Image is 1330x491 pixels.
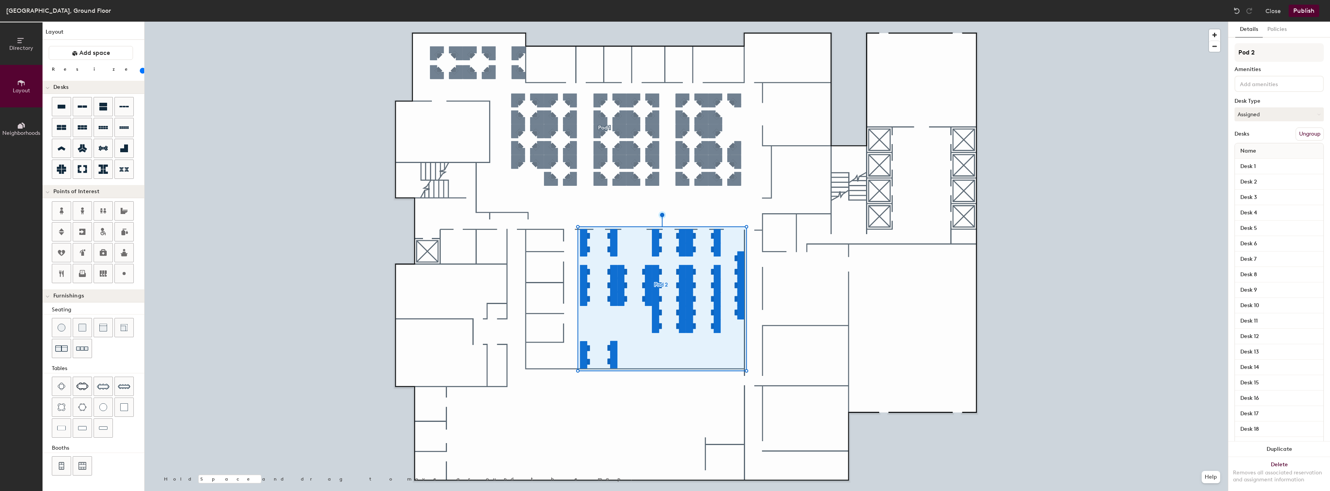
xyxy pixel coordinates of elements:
[1236,254,1322,265] input: Unnamed desk
[43,28,144,40] h1: Layout
[1296,127,1324,141] button: Ungroup
[1235,66,1324,73] div: Amenities
[1236,269,1322,280] input: Unnamed desk
[97,380,109,392] img: Eight seat table
[73,318,92,337] button: Cushion
[1263,22,1291,37] button: Policies
[73,418,92,438] button: Table (1x3)
[1289,5,1319,17] button: Publish
[118,380,130,392] img: Ten seat table
[58,324,65,331] img: Stool
[99,324,107,331] img: Couch (middle)
[1236,377,1322,388] input: Unnamed desk
[52,377,71,396] button: Four seat table
[73,339,92,358] button: Couch (x3)
[1236,223,1322,234] input: Unnamed desk
[114,398,134,417] button: Table (1x1)
[2,130,40,136] span: Neighborhoods
[1245,7,1253,15] img: Redo
[1236,347,1322,357] input: Unnamed desk
[1235,98,1324,104] div: Desk Type
[52,318,71,337] button: Stool
[52,66,137,72] div: Resize
[1236,285,1322,296] input: Unnamed desk
[1228,442,1330,457] button: Duplicate
[53,84,68,90] span: Desks
[58,462,65,470] img: Four seat booth
[94,377,113,396] button: Eight seat table
[1235,131,1249,137] div: Desks
[1233,7,1241,15] img: Undo
[1236,300,1322,311] input: Unnamed desk
[1236,393,1322,404] input: Unnamed desk
[1236,161,1322,172] input: Unnamed desk
[1236,192,1322,203] input: Unnamed desk
[1236,362,1322,373] input: Unnamed desk
[78,403,87,411] img: Six seat round table
[6,6,111,15] div: [GEOGRAPHIC_DATA], Ground Floor
[57,424,66,432] img: Table (1x2)
[49,46,133,60] button: Add space
[58,403,65,411] img: Four seat round table
[1233,469,1325,483] div: Removes all associated reservation and assignment information
[55,342,68,355] img: Couch (x2)
[1202,471,1220,483] button: Help
[76,343,89,355] img: Couch (x3)
[1236,439,1322,450] input: Unnamed desk
[1236,316,1322,326] input: Unnamed desk
[76,382,89,390] img: Six seat table
[1236,424,1322,435] input: Unnamed desk
[53,189,99,195] span: Points of Interest
[13,87,30,94] span: Layout
[73,456,92,476] button: Six seat booth
[1236,207,1322,218] input: Unnamed desk
[53,293,84,299] span: Furnishings
[52,456,71,476] button: Four seat booth
[58,382,65,390] img: Four seat table
[94,318,113,337] button: Couch (middle)
[1236,331,1322,342] input: Unnamed desk
[94,418,113,438] button: Table (1x4)
[99,403,107,411] img: Table (round)
[120,324,128,331] img: Couch (corner)
[78,462,86,470] img: Six seat booth
[1235,107,1324,121] button: Assigned
[1238,79,1308,88] input: Add amenities
[1236,144,1260,158] span: Name
[52,398,71,417] button: Four seat round table
[114,318,134,337] button: Couch (corner)
[1228,457,1330,491] button: DeleteRemoves all associated reservation and assignment information
[1235,22,1263,37] button: Details
[1236,177,1322,187] input: Unnamed desk
[52,418,71,438] button: Table (1x2)
[78,324,86,331] img: Cushion
[52,339,71,358] button: Couch (x2)
[52,306,144,314] div: Seating
[114,377,134,396] button: Ten seat table
[94,398,113,417] button: Table (round)
[52,364,144,373] div: Tables
[1236,408,1322,419] input: Unnamed desk
[9,45,33,51] span: Directory
[120,403,128,411] img: Table (1x1)
[73,377,92,396] button: Six seat table
[52,444,144,452] div: Booths
[1236,238,1322,249] input: Unnamed desk
[99,424,107,432] img: Table (1x4)
[79,49,110,57] span: Add space
[78,424,87,432] img: Table (1x3)
[1265,5,1281,17] button: Close
[73,398,92,417] button: Six seat round table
